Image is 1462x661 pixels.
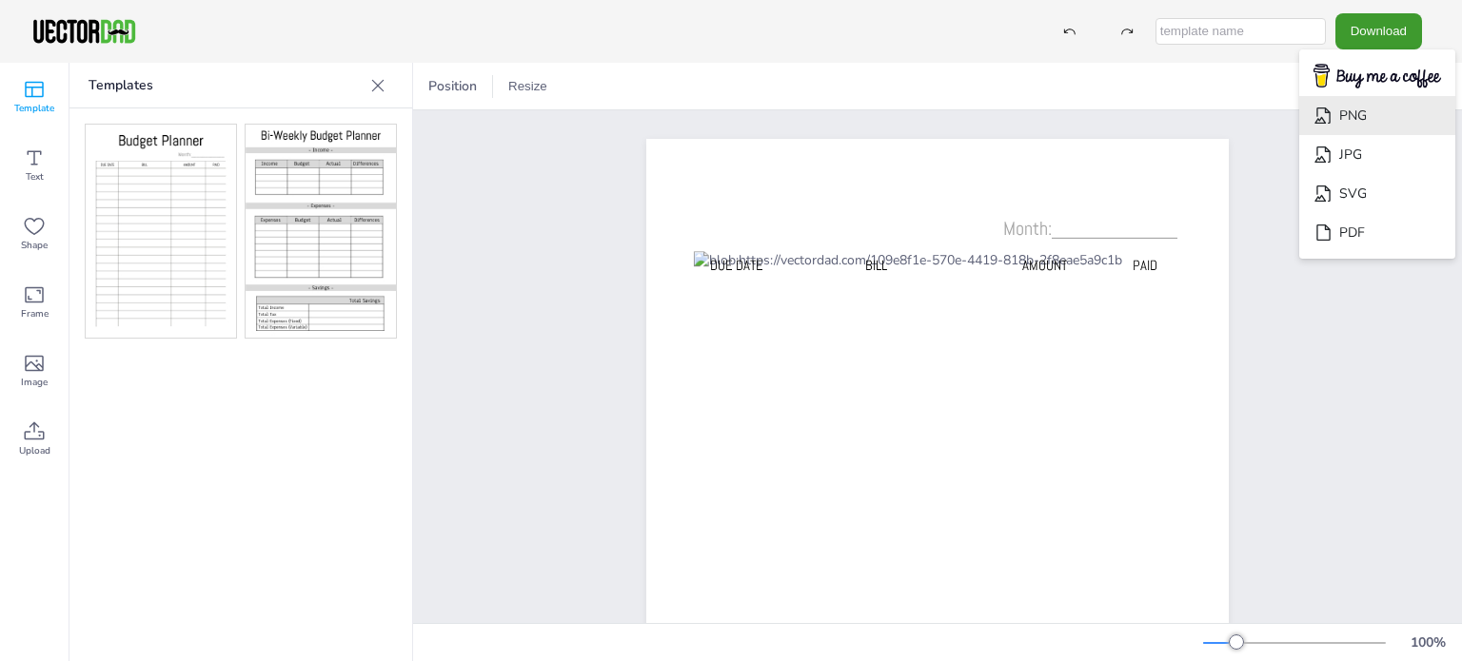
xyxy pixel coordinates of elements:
li: PNG [1299,96,1455,135]
ul: Download [1299,49,1455,260]
img: bwbp1.jpg [246,125,396,338]
button: Download [1335,13,1422,49]
span: AMOUNT [1022,257,1067,275]
p: Templates [89,63,363,108]
li: SVG [1299,174,1455,213]
div: 100 % [1405,633,1451,651]
span: Month:____________ [1003,216,1177,241]
button: Resize [501,71,555,102]
span: Shape [21,238,48,253]
span: PAID [1133,257,1157,275]
span: Upload [19,443,50,458]
span: Due Date [710,257,763,275]
span: Text [26,169,44,185]
span: Template [14,101,54,116]
span: Position [425,77,481,95]
img: buymecoffee.png [1301,58,1453,95]
span: Frame [21,306,49,321]
li: PDF [1299,213,1455,252]
span: Image [21,375,48,390]
img: VectorDad-1.png [30,17,138,46]
span: BILL [865,257,887,275]
input: template name [1156,18,1326,45]
img: bp1.jpg [86,125,236,338]
li: JPG [1299,135,1455,174]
